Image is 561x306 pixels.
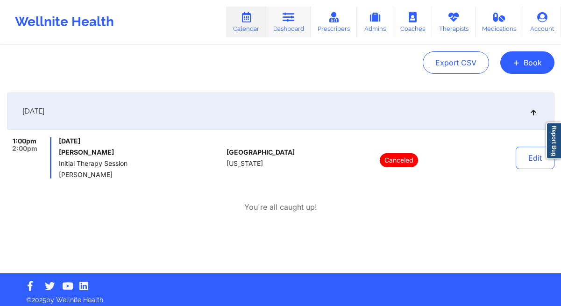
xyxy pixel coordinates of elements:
span: [DATE] [59,137,223,145]
a: Dashboard [266,7,311,37]
a: Therapists [432,7,476,37]
button: +Book [500,51,554,74]
span: Initial Therapy Session [59,160,223,167]
a: Coaches [393,7,432,37]
span: [PERSON_NAME] [59,171,223,178]
a: Prescribers [311,7,357,37]
button: Edit [516,147,554,169]
a: Report Bug [546,122,561,159]
p: You're all caught up! [244,202,317,213]
button: Export CSV [423,51,489,74]
span: [US_STATE] [227,160,263,167]
span: [GEOGRAPHIC_DATA] [227,149,295,156]
p: Canceled [380,153,418,167]
span: 1:00pm [13,137,36,145]
span: 2:00pm [12,145,37,152]
p: © 2025 by Wellnite Health [20,289,541,305]
span: [DATE] [22,107,44,116]
a: Calendar [226,7,266,37]
h6: [PERSON_NAME] [59,149,223,156]
a: Admins [357,7,393,37]
a: Account [523,7,561,37]
a: Medications [476,7,524,37]
span: + [513,60,520,65]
